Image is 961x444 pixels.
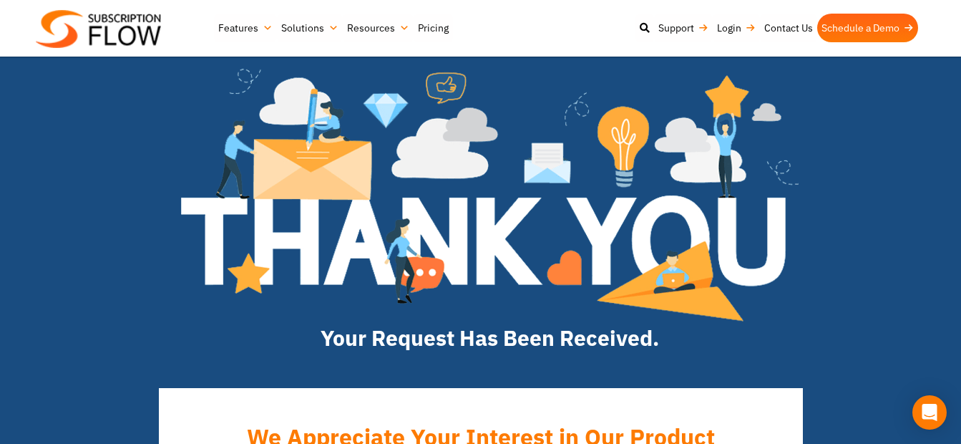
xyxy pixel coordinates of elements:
[912,395,947,430] div: Open Intercom Messenger
[277,14,343,42] a: Solutions
[36,10,161,48] img: Subscriptionflow
[817,14,918,42] a: Schedule a Demo
[214,14,277,42] a: Features
[760,14,817,42] a: Contact Us
[321,324,659,352] strong: Your Request Has Been Received.
[343,14,414,42] a: Resources
[713,14,760,42] a: Login
[414,14,453,42] a: Pricing
[654,14,713,42] a: Support
[181,69,799,322] img: implementation4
